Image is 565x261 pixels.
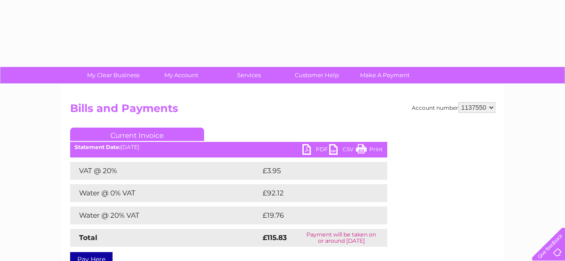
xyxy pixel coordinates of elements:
div: Account number [412,102,495,113]
td: £92.12 [260,184,368,202]
a: CSV [329,144,356,157]
td: Payment will be taken on or around [DATE] [296,229,387,247]
h2: Bills and Payments [70,102,495,119]
a: Make A Payment [348,67,422,83]
strong: Total [79,233,97,242]
td: Water @ 0% VAT [70,184,260,202]
a: Print [356,144,383,157]
td: Water @ 20% VAT [70,207,260,224]
a: My Clear Business [76,67,150,83]
a: Services [212,67,286,83]
a: My Account [144,67,218,83]
div: [DATE] [70,144,387,150]
strong: £115.83 [263,233,287,242]
a: Current Invoice [70,128,204,141]
td: £3.95 [260,162,366,180]
b: Statement Date: [75,144,121,150]
a: PDF [302,144,329,157]
td: £19.76 [260,207,368,224]
td: VAT @ 20% [70,162,260,180]
a: Customer Help [280,67,354,83]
